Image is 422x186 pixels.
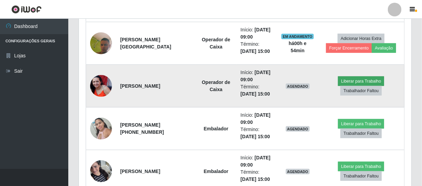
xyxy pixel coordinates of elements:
li: Término: [241,83,273,98]
time: [DATE] 09:00 [241,155,271,168]
time: [DATE] 15:00 [241,134,270,139]
time: [DATE] 15:00 [241,91,270,97]
li: Início: [241,69,273,83]
img: CoreUI Logo [11,5,42,14]
li: Término: [241,126,273,140]
button: Avaliação [372,43,396,53]
li: Início: [241,26,273,41]
strong: Embalador [204,169,228,174]
span: AGENDADO [286,126,310,132]
span: EM ANDAMENTO [281,34,314,39]
strong: Operador de Caixa [202,37,230,49]
button: Forçar Encerramento [326,43,372,53]
button: Adicionar Horas Extra [338,34,384,43]
img: 1742995896135.jpeg [90,19,112,68]
img: 1743338839822.jpeg [90,75,112,97]
time: [DATE] 09:00 [241,27,271,40]
button: Trabalhador Faltou [340,171,382,181]
button: Liberar para Trabalho [338,162,384,171]
time: [DATE] 15:00 [241,176,270,182]
img: 1702328329487.jpeg [90,114,112,143]
strong: Operador de Caixa [202,80,230,92]
button: Liberar para Trabalho [338,119,384,129]
strong: Embalador [204,126,228,131]
button: Trabalhador Faltou [340,86,382,96]
span: AGENDADO [286,84,310,89]
strong: [PERSON_NAME][GEOGRAPHIC_DATA] [120,37,171,49]
strong: [PERSON_NAME] [120,169,160,174]
time: [DATE] 09:00 [241,70,271,82]
button: Trabalhador Faltou [340,129,382,138]
li: Término: [241,169,273,183]
li: Início: [241,112,273,126]
li: Início: [241,154,273,169]
time: [DATE] 15:00 [241,48,270,54]
strong: [PERSON_NAME] [PHONE_NUMBER] [120,122,164,135]
time: [DATE] 09:00 [241,112,271,125]
strong: [PERSON_NAME] [120,83,160,89]
span: AGENDADO [286,169,310,174]
strong: há 00 h e 54 min [289,41,307,53]
li: Término: [241,41,273,55]
button: Liberar para Trabalho [338,76,384,86]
